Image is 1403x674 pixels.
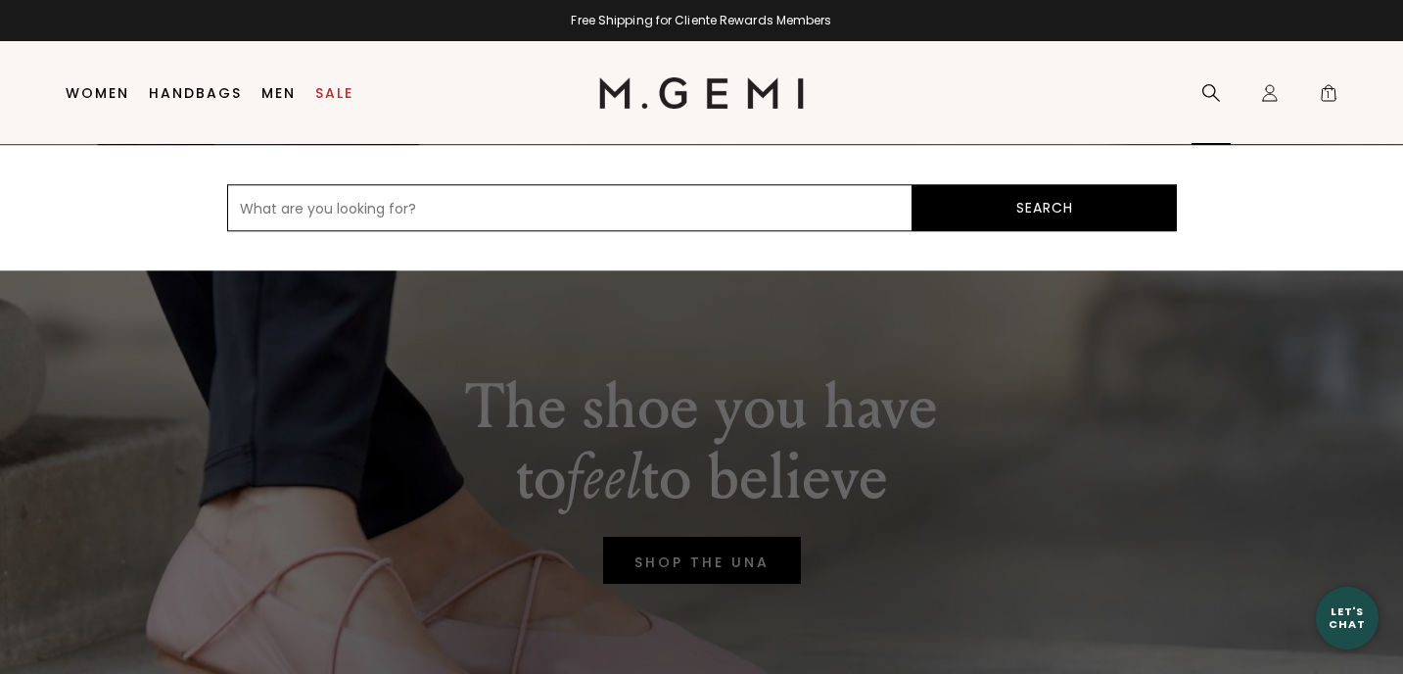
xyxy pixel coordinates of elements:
[1316,605,1379,630] div: Let's Chat
[1319,87,1338,107] span: 1
[315,85,353,101] a: Sale
[66,85,129,101] a: Women
[227,184,912,231] input: What are you looking for?
[599,77,804,109] img: M.Gemi
[912,184,1177,231] button: Search
[149,85,242,101] a: Handbags
[261,85,296,101] a: Men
